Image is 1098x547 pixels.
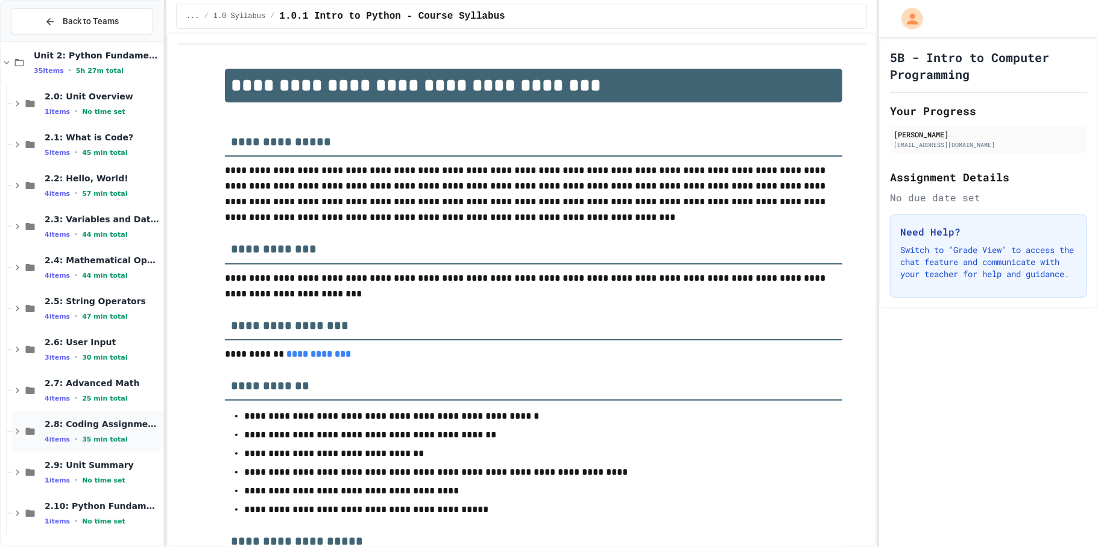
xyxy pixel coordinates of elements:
span: ... [186,11,200,21]
span: • [75,475,77,485]
span: • [75,230,77,239]
span: • [75,393,77,403]
span: 1.0.1 Intro to Python - Course Syllabus [279,9,505,23]
span: • [75,434,77,444]
span: 2.5: String Operators [45,296,160,307]
span: 4 items [45,190,70,198]
span: No time set [82,517,125,525]
h1: 5B - Intro to Computer Programming [890,49,1087,83]
h3: Need Help? [900,225,1077,239]
span: 2.8: Coding Assignments [45,419,160,430]
span: 35 items [34,67,64,75]
span: • [75,516,77,526]
span: / [270,11,274,21]
span: Back to Teams [63,15,119,28]
span: 5h 27m total [76,67,124,75]
span: • [75,148,77,157]
span: 5 items [45,149,70,157]
span: 1.0 Syllabus [213,11,265,21]
span: 35 min total [82,436,127,443]
span: 44 min total [82,272,127,280]
span: 25 min total [82,395,127,402]
span: 2.4: Mathematical Operators [45,255,160,266]
span: 2.1: What is Code? [45,132,160,143]
span: • [69,66,71,75]
span: Unit 2: Python Fundamentals [34,50,160,61]
span: 45 min total [82,149,127,157]
h2: Your Progress [890,102,1087,119]
span: 2.2: Hello, World! [45,173,160,184]
span: 30 min total [82,354,127,361]
span: • [75,270,77,280]
span: 1 items [45,477,70,484]
span: • [75,352,77,362]
span: No time set [82,477,125,484]
h2: Assignment Details [890,169,1087,186]
span: 4 items [45,395,70,402]
span: 2.0: Unit Overview [45,91,160,102]
span: 2.9: Unit Summary [45,460,160,470]
div: No due date set [890,190,1087,205]
p: Switch to "Grade View" to access the chat feature and communicate with your teacher for help and ... [900,244,1077,280]
span: 4 items [45,436,70,443]
span: 4 items [45,313,70,320]
span: 2.10: Python Fundamentals Study Guide [45,501,160,511]
span: 47 min total [82,313,127,320]
span: 4 items [45,272,70,280]
span: 1 items [45,517,70,525]
span: • [75,311,77,321]
span: 57 min total [82,190,127,198]
div: [PERSON_NAME] [894,129,1084,140]
div: [EMAIL_ADDRESS][DOMAIN_NAME] [894,140,1084,149]
span: 1 items [45,108,70,116]
div: My Account [889,5,926,33]
span: • [75,189,77,198]
span: 2.3: Variables and Data Types [45,214,160,225]
span: 2.6: User Input [45,337,160,348]
span: 4 items [45,231,70,239]
span: / [204,11,209,21]
span: • [75,107,77,116]
span: 44 min total [82,231,127,239]
button: Back to Teams [11,8,153,34]
span: No time set [82,108,125,116]
span: 3 items [45,354,70,361]
span: 2.7: Advanced Math [45,378,160,389]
